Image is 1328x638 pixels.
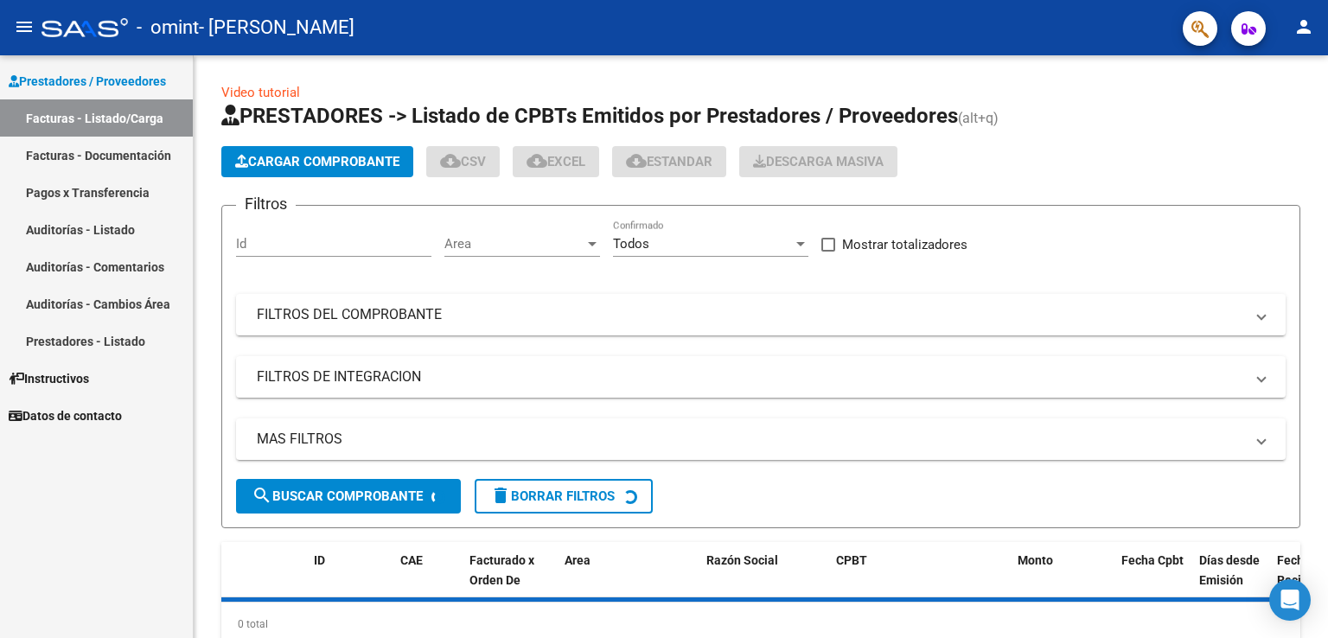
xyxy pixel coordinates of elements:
[221,146,413,177] button: Cargar Comprobante
[236,356,1286,398] mat-expansion-panel-header: FILTROS DE INTEGRACION
[307,542,393,618] datatable-header-cell: ID
[490,488,615,504] span: Borrar Filtros
[9,406,122,425] span: Datos de contacto
[137,9,199,47] span: - omint
[400,553,423,567] span: CAE
[699,542,829,618] datatable-header-cell: Razón Social
[440,150,461,171] mat-icon: cloud_download
[1277,553,1325,587] span: Fecha Recibido
[1199,553,1260,587] span: Días desde Emisión
[9,369,89,388] span: Instructivos
[958,110,999,126] span: (alt+q)
[613,236,649,252] span: Todos
[739,146,897,177] button: Descarga Masiva
[1011,542,1114,618] datatable-header-cell: Monto
[1018,553,1053,567] span: Monto
[252,485,272,506] mat-icon: search
[706,553,778,567] span: Razón Social
[257,430,1244,449] mat-panel-title: MAS FILTROS
[221,104,958,128] span: PRESTADORES -> Listado de CPBTs Emitidos por Prestadores / Proveedores
[829,542,1011,618] datatable-header-cell: CPBT
[527,154,585,169] span: EXCEL
[1121,553,1184,567] span: Fecha Cpbt
[1114,542,1192,618] datatable-header-cell: Fecha Cpbt
[565,553,591,567] span: Area
[1269,579,1311,621] div: Open Intercom Messenger
[558,542,674,618] datatable-header-cell: Area
[236,294,1286,335] mat-expansion-panel-header: FILTROS DEL COMPROBANTE
[236,479,461,514] button: Buscar Comprobante
[257,305,1244,324] mat-panel-title: FILTROS DEL COMPROBANTE
[475,479,653,514] button: Borrar Filtros
[236,418,1286,460] mat-expansion-panel-header: MAS FILTROS
[236,192,296,216] h3: Filtros
[257,367,1244,386] mat-panel-title: FILTROS DE INTEGRACION
[612,146,726,177] button: Estandar
[1192,542,1270,618] datatable-header-cell: Días desde Emisión
[836,553,867,567] span: CPBT
[252,488,423,504] span: Buscar Comprobante
[626,154,712,169] span: Estandar
[393,542,463,618] datatable-header-cell: CAE
[753,154,884,169] span: Descarga Masiva
[463,542,558,618] datatable-header-cell: Facturado x Orden De
[199,9,354,47] span: - [PERSON_NAME]
[440,154,486,169] span: CSV
[469,553,534,587] span: Facturado x Orden De
[444,236,584,252] span: Area
[9,72,166,91] span: Prestadores / Proveedores
[842,234,967,255] span: Mostrar totalizadores
[739,146,897,177] app-download-masive: Descarga masiva de comprobantes (adjuntos)
[314,553,325,567] span: ID
[235,154,399,169] span: Cargar Comprobante
[626,150,647,171] mat-icon: cloud_download
[1293,16,1314,37] mat-icon: person
[527,150,547,171] mat-icon: cloud_download
[513,146,599,177] button: EXCEL
[426,146,500,177] button: CSV
[221,85,300,100] a: Video tutorial
[14,16,35,37] mat-icon: menu
[490,485,511,506] mat-icon: delete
